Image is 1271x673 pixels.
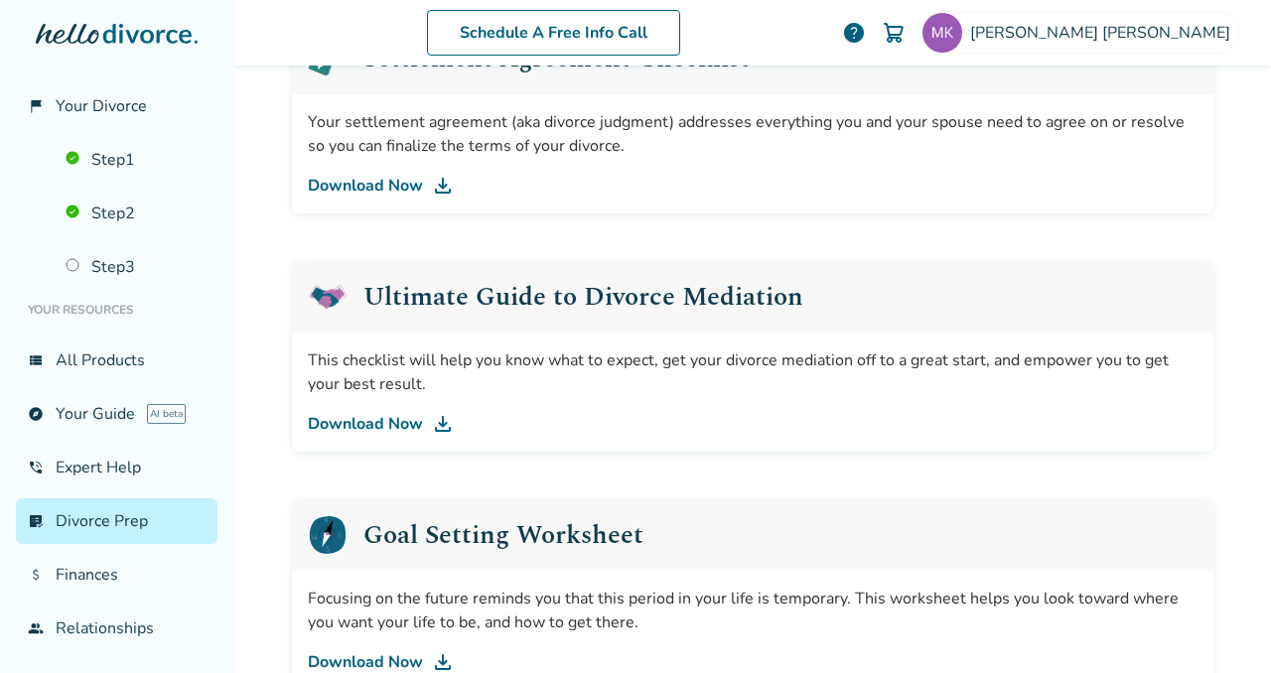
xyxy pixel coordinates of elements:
a: flag_2Your Divorce [16,83,217,129]
div: Your settlement agreement (aka divorce judgment) addresses everything you and your spouse need to... [308,110,1198,158]
h2: Goal Setting Worksheet [363,522,643,548]
a: help [842,21,866,45]
img: Cart [882,21,906,45]
span: Your Divorce [56,95,147,117]
a: exploreYour GuideAI beta [16,391,217,437]
a: Schedule A Free Info Call [427,10,680,56]
img: Ultimate Guide to Divorce Mediation [308,277,348,317]
h2: Settlement Agreement Checklist [363,46,750,71]
img: DL [431,412,455,436]
span: view_list [28,352,44,368]
a: Step1 [54,137,217,183]
span: phone_in_talk [28,460,44,475]
h2: Ultimate Guide to Divorce Mediation [363,284,803,310]
li: Your Resources [16,290,217,330]
a: Download Now [308,174,1198,198]
a: attach_moneyFinances [16,552,217,598]
a: view_listAll Products [16,337,217,383]
a: Step3 [54,244,217,290]
span: attach_money [28,567,44,583]
a: Step2 [54,191,217,236]
a: list_alt_checkDivorce Prep [16,498,217,544]
a: groupRelationships [16,606,217,651]
span: AI beta [147,404,186,424]
span: list_alt_check [28,513,44,529]
img: mimimariemartindale@icloud.com [922,13,962,53]
span: flag_2 [28,98,44,114]
span: explore [28,406,44,422]
a: Download Now [308,412,1198,436]
div: This checklist will help you know what to expect, get your divorce mediation off to a great start... [308,348,1198,396]
span: group [28,620,44,636]
span: [PERSON_NAME] [PERSON_NAME] [970,22,1238,44]
iframe: Chat Widget [1172,578,1271,673]
img: Goal Setting Worksheet [308,515,348,555]
div: Focusing on the future reminds you that this period in your life is temporary. This worksheet hel... [308,587,1198,634]
img: DL [431,174,455,198]
a: phone_in_talkExpert Help [16,445,217,490]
